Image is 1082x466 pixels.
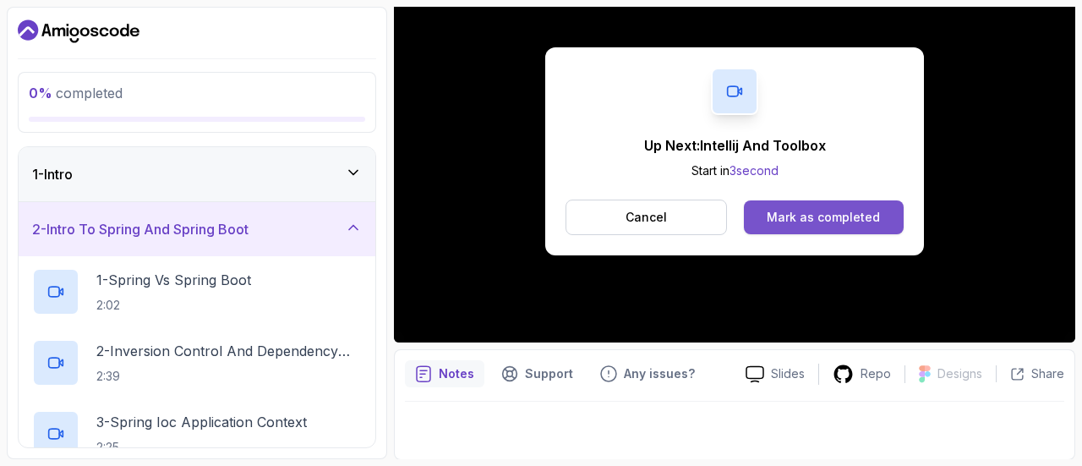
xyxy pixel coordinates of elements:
button: 2-Intro To Spring And Spring Boot [19,202,375,256]
p: Slides [771,365,805,382]
p: 1 - Spring Vs Spring Boot [96,270,251,290]
p: Cancel [626,209,667,226]
p: Notes [439,365,474,382]
div: Mark as completed [767,209,880,226]
p: Any issues? [624,365,695,382]
p: 2 - Inversion Control And Dependency Injection [96,341,362,361]
a: Dashboard [18,18,139,45]
h3: 1 - Intro [32,164,73,184]
p: Support [525,365,573,382]
p: Start in [644,162,826,179]
p: Repo [861,365,891,382]
button: 1-Spring Vs Spring Boot2:02 [32,268,362,315]
p: 2:02 [96,297,251,314]
p: 2:39 [96,368,362,385]
span: 0 % [29,85,52,101]
p: Up Next: Intellij And Toolbox [644,135,826,156]
button: Share [996,365,1064,382]
button: 1-Intro [19,147,375,201]
span: 3 second [730,163,779,178]
button: Feedback button [590,360,705,387]
button: Mark as completed [744,200,904,234]
a: Repo [819,364,904,385]
p: 2:25 [96,439,307,456]
p: 3 - Spring Ioc Application Context [96,412,307,432]
p: Share [1031,365,1064,382]
p: Designs [937,365,982,382]
button: Support button [491,360,583,387]
h3: 2 - Intro To Spring And Spring Boot [32,219,249,239]
button: 3-Spring Ioc Application Context2:25 [32,410,362,458]
span: completed [29,85,123,101]
button: notes button [405,360,484,387]
a: Slides [732,365,818,383]
button: 2-Inversion Control And Dependency Injection2:39 [32,339,362,387]
button: Cancel [566,200,727,235]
